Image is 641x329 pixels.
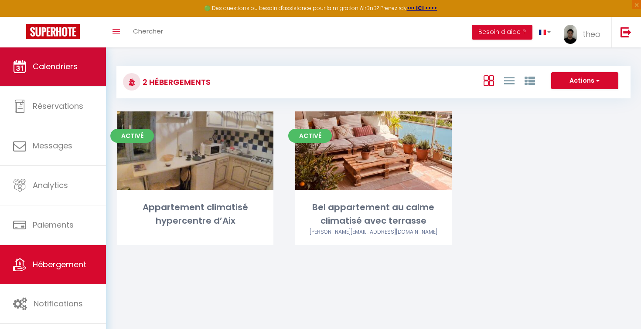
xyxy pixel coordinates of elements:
div: Appartement climatisé hypercentre d’Aix [117,201,273,228]
span: Calendriers [33,61,78,72]
span: Activé [288,129,332,143]
span: Analytics [33,180,68,191]
img: logout [621,27,631,37]
span: Hébergement [33,259,86,270]
span: Chercher [133,27,163,36]
span: theo [583,29,600,40]
span: Messages [33,140,72,151]
span: Activé [110,129,154,143]
a: >>> ICI <<<< [407,4,437,12]
div: Airbnb [295,228,451,236]
div: Bel appartement au calme climatisé avec terrasse [295,201,451,228]
a: Chercher [126,17,170,47]
img: Super Booking [26,24,80,39]
a: Vue en Box [484,73,494,87]
span: Notifications [34,298,83,309]
button: Besoin d'aide ? [472,25,532,40]
button: Actions [551,72,618,90]
h3: 2 Hébergements [140,72,211,92]
a: ... theo [557,17,611,47]
span: Réservations [33,101,83,111]
span: Paiements [33,219,74,230]
a: Vue en Liste [504,73,515,87]
a: Vue par Groupe [525,73,535,87]
img: ... [564,25,577,44]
